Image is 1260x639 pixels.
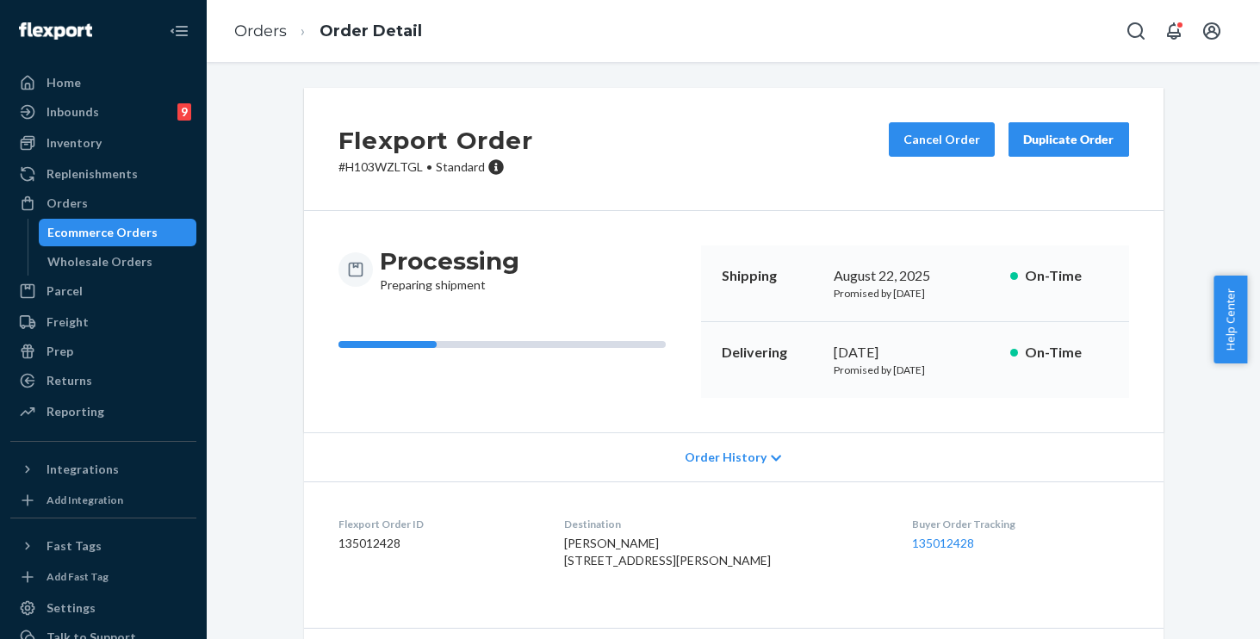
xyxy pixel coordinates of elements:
[834,286,996,301] p: Promised by [DATE]
[834,266,996,286] div: August 22, 2025
[47,569,109,584] div: Add Fast Tag
[1009,122,1129,157] button: Duplicate Order
[338,517,537,531] dt: Flexport Order ID
[47,403,104,420] div: Reporting
[47,372,92,389] div: Returns
[47,103,99,121] div: Inbounds
[19,22,92,40] img: Flexport logo
[685,449,767,466] span: Order History
[10,129,196,157] a: Inventory
[1025,266,1108,286] p: On-Time
[220,6,436,57] ol: breadcrumbs
[47,537,102,555] div: Fast Tags
[10,567,196,587] a: Add Fast Tag
[47,599,96,617] div: Settings
[722,266,820,286] p: Shipping
[47,165,138,183] div: Replenishments
[10,367,196,394] a: Returns
[10,308,196,336] a: Freight
[177,103,191,121] div: 9
[10,98,196,126] a: Inbounds9
[834,343,996,363] div: [DATE]
[426,159,432,174] span: •
[1213,276,1247,363] button: Help Center
[1119,14,1153,48] button: Open Search Box
[47,343,73,360] div: Prep
[722,343,820,363] p: Delivering
[912,536,974,550] a: 135012428
[834,363,996,377] p: Promised by [DATE]
[47,74,81,91] div: Home
[564,536,771,568] span: [PERSON_NAME] [STREET_ADDRESS][PERSON_NAME]
[10,594,196,622] a: Settings
[338,535,537,552] dd: 135012428
[564,517,884,531] dt: Destination
[47,195,88,212] div: Orders
[10,338,196,365] a: Prep
[47,313,89,331] div: Freight
[47,253,152,270] div: Wholesale Orders
[10,456,196,483] button: Integrations
[338,122,533,158] h2: Flexport Order
[39,219,197,246] a: Ecommerce Orders
[47,493,123,507] div: Add Integration
[1157,14,1191,48] button: Open notifications
[320,22,422,40] a: Order Detail
[436,159,485,174] span: Standard
[47,461,119,478] div: Integrations
[338,158,533,176] p: # H103WZLTGL
[380,245,519,294] div: Preparing shipment
[10,532,196,560] button: Fast Tags
[1023,131,1114,148] div: Duplicate Order
[912,517,1129,531] dt: Buyer Order Tracking
[1148,587,1243,630] iframe: Opens a widget where you can chat to one of our agents
[380,245,519,276] h3: Processing
[889,122,995,157] button: Cancel Order
[162,14,196,48] button: Close Navigation
[10,189,196,217] a: Orders
[1025,343,1108,363] p: On-Time
[47,282,83,300] div: Parcel
[47,224,158,241] div: Ecommerce Orders
[10,490,196,511] a: Add Integration
[10,160,196,188] a: Replenishments
[10,398,196,425] a: Reporting
[39,248,197,276] a: Wholesale Orders
[10,277,196,305] a: Parcel
[10,69,196,96] a: Home
[1195,14,1229,48] button: Open account menu
[47,134,102,152] div: Inventory
[234,22,287,40] a: Orders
